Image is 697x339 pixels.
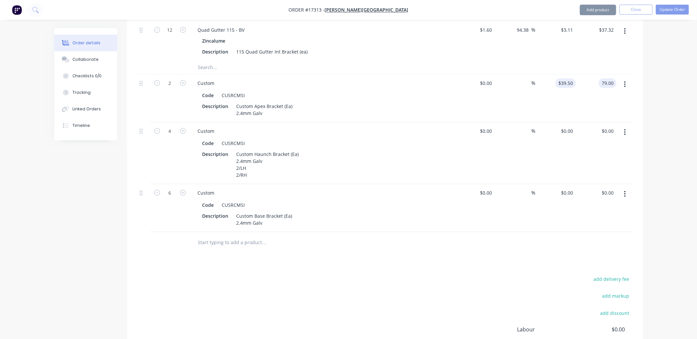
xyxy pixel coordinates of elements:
[234,211,295,228] div: Custom Base Bracket (Ea) 2.4mm Galv
[200,138,217,148] div: Code
[72,123,90,129] div: Timeline
[234,47,311,56] div: 115 Quad Gutter Int Bracket (ea)
[54,101,117,117] button: Linked Orders
[72,40,101,46] div: Order details
[532,26,536,34] span: %
[200,91,217,100] div: Code
[54,68,117,84] button: Checklists 0/0
[289,7,325,13] span: Order #17313 -
[656,5,689,15] button: Update Order
[590,275,633,283] button: add delivery fee
[219,91,248,100] div: CUSRCMSI
[517,325,576,333] span: Labour
[54,35,117,51] button: Order details
[597,308,633,317] button: add discount
[532,127,536,135] span: %
[620,5,653,15] button: Close
[576,325,625,333] span: $0.00
[72,73,102,79] div: Checklists 0/0
[54,117,117,134] button: Timeline
[599,291,633,300] button: add markup
[12,5,22,15] img: Factory
[193,25,250,35] div: Quad Gutter 115 - BV
[219,200,248,210] div: CUSRCMSI
[200,101,231,111] div: Description
[200,47,231,56] div: Description
[234,101,295,118] div: Custom Apex Bracket (Ea) 2.4mm Galv
[72,90,91,95] div: Tracking
[325,7,409,13] a: [PERSON_NAME][GEOGRAPHIC_DATA]
[193,188,220,198] div: Custom
[198,236,330,249] input: Start typing to add a product...
[200,149,231,159] div: Description
[193,126,220,136] div: Custom
[234,149,302,180] div: Custom Haunch Bracket (Ea) 2.4mm Galv 2/LH 2/RH
[198,61,330,74] input: Search...
[219,138,248,148] div: CUSRCMSI
[202,36,228,46] div: Zincalume
[200,211,231,221] div: Description
[580,5,616,15] button: Add product
[532,189,536,197] span: %
[72,106,101,112] div: Linked Orders
[200,200,217,210] div: Code
[54,84,117,101] button: Tracking
[54,51,117,68] button: Collaborate
[193,78,220,88] div: Custom
[532,79,536,87] span: %
[72,56,99,62] div: Collaborate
